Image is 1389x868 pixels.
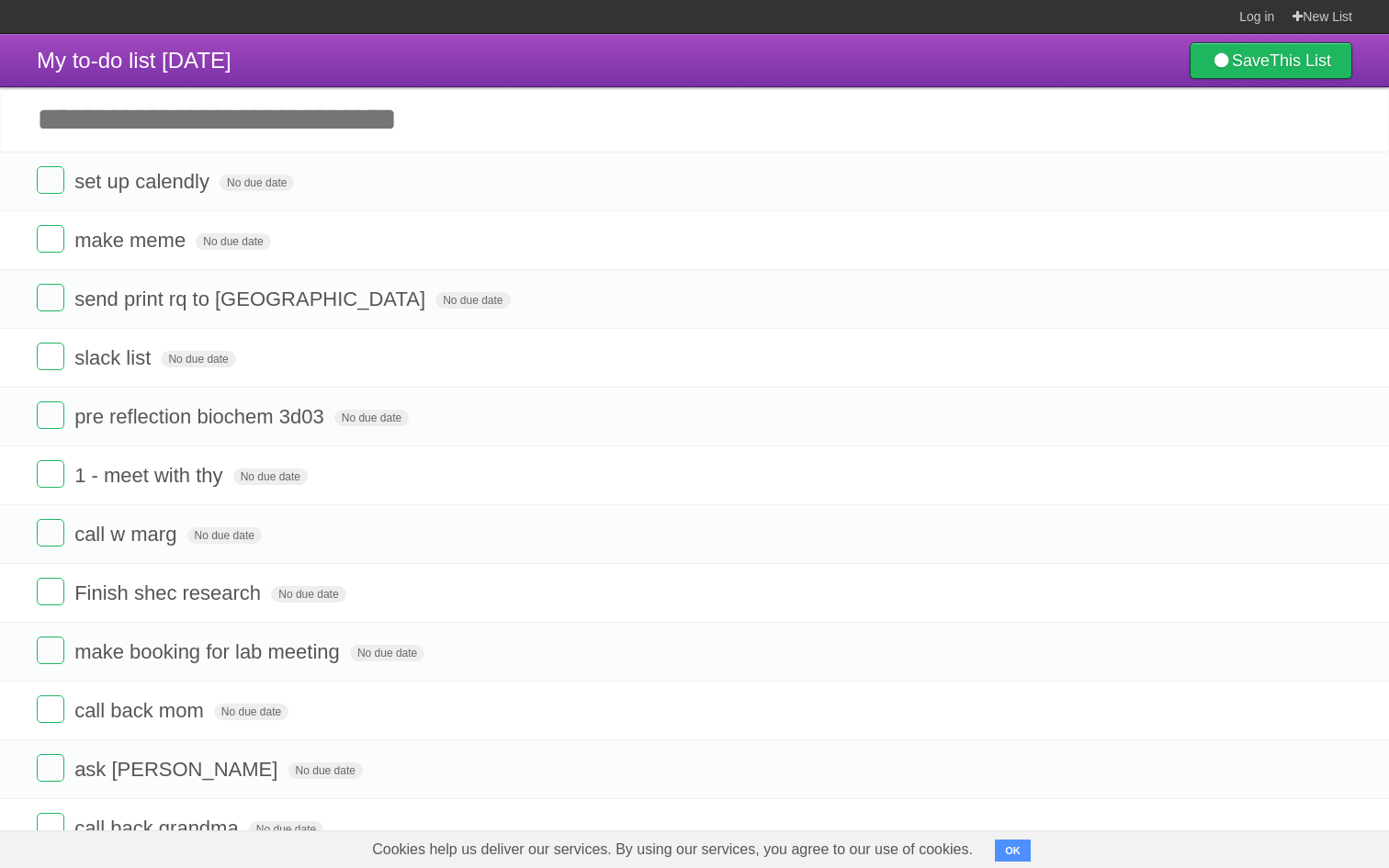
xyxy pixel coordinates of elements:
label: Done [37,695,64,723]
span: My to-do list [DATE] [37,48,231,73]
span: ask [PERSON_NAME] [74,758,282,781]
label: Done [37,284,64,311]
span: No due date [288,762,363,779]
span: Finish shec research [74,581,265,604]
span: No due date [220,175,294,191]
label: Done [37,225,64,253]
span: No due date [233,468,308,485]
span: call back mom [74,699,209,722]
span: Cookies help us deliver our services. By using our services, you agree to our use of cookies. [354,831,991,868]
span: call back grandma [74,817,243,840]
span: No due date [435,292,510,309]
span: slack list [74,346,155,369]
span: No due date [214,704,288,720]
label: Done [37,754,64,782]
span: No due date [196,233,270,250]
span: set up calendly [74,170,214,193]
label: Done [37,813,64,840]
span: send print rq to [GEOGRAPHIC_DATA] [74,287,430,310]
label: Done [37,343,64,370]
span: No due date [249,821,323,838]
label: Done [37,460,64,488]
span: 1 - meet with thy [74,464,227,487]
button: OK [995,840,1031,862]
a: SaveThis List [1190,42,1352,79]
label: Done [37,519,64,547]
label: Done [37,637,64,664]
span: No due date [161,351,235,367]
span: pre reflection biochem 3d03 [74,405,329,428]
span: No due date [187,527,262,544]
span: call w marg [74,523,181,546]
span: No due date [334,410,409,426]
span: make booking for lab meeting [74,640,344,663]
label: Done [37,401,64,429]
label: Done [37,166,64,194]
b: This List [1270,51,1331,70]
label: Done [37,578,64,605]
span: No due date [271,586,345,603]
span: No due date [350,645,424,661]
span: make meme [74,229,190,252]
